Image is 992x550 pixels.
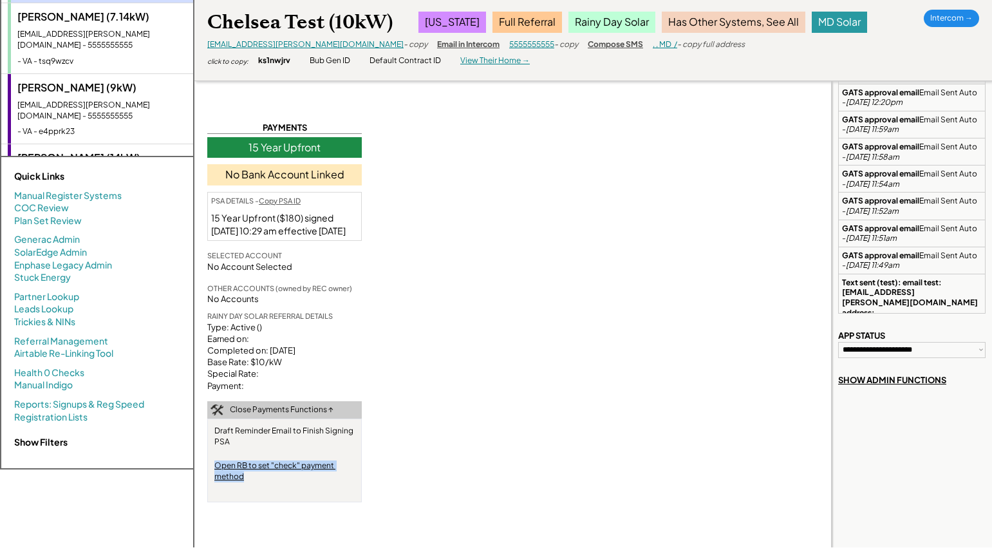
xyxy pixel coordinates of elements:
strong: Text sent (test): email test: [EMAIL_ADDRESS][PERSON_NAME][DOMAIN_NAME] address: sizedc: 10 [842,278,978,327]
div: PSA DETAILS - [208,193,304,209]
div: Email Sent Auto - [842,88,982,108]
a: Plan Set Review [14,214,82,227]
div: No Accounts [207,293,259,305]
a: Registration Lists [14,411,88,424]
a: SolarEdge Admin [14,246,87,259]
div: Intercom → [924,10,979,27]
strong: GATS approval email [842,115,919,124]
strong: GATS approval email [842,196,919,205]
em: [DATE] 11:58am [846,152,899,162]
div: No Account Selected [207,261,362,272]
div: ks1nwjrv [258,55,290,66]
div: SELECTED ACCOUNT [207,251,282,260]
img: tool-icon.png [211,404,223,416]
div: Bub Gen ID [310,55,350,66]
a: Manual Indigo [14,379,73,392]
a: Trickies & NINs [14,316,75,328]
a: , , MD / [653,39,677,49]
a: Leads Lookup [14,303,73,316]
div: Email Sent Auto - [842,169,982,189]
u: Copy PSA ID [259,196,301,205]
div: APP STATUS [838,330,885,341]
em: [DATE] 11:54am [846,179,899,189]
a: Health 0 Checks [14,366,84,379]
strong: Show Filters [14,436,68,448]
div: View Their Home → [460,55,530,66]
div: Close Payments Functions ↑ [230,404,333,415]
strong: GATS approval email [842,251,919,260]
a: 5555555555 [509,39,554,49]
div: - copy [404,39,427,50]
a: Stuck Energy [14,271,71,284]
div: Email Sent Auto - [842,223,982,243]
strong: GATS approval email [842,223,919,233]
div: 15 Year Upfront ($180) signed [DATE] 10:29 am effective [DATE] [208,209,361,240]
a: [EMAIL_ADDRESS][PERSON_NAME][DOMAIN_NAME] [207,39,404,49]
div: RAINY DAY SOLAR REFERRAL DETAILS [207,311,333,321]
a: Generac Admin [14,233,80,246]
em: [DATE] 12:20pm [846,97,903,107]
div: Email Sent Auto - [842,251,982,270]
div: [US_STATE] [418,12,486,32]
em: [DATE] 11:59am [846,124,899,134]
div: [EMAIL_ADDRESS][PERSON_NAME][DOMAIN_NAME] - 5555555555 [17,100,187,122]
div: [PERSON_NAME] (7.14kW) [17,10,187,24]
div: [PERSON_NAME] (14kW) [17,151,187,165]
a: Partner Lookup [14,290,79,303]
div: Email Sent Auto - [842,115,982,135]
a: Reports: Signups & Reg Speed [14,398,144,411]
a: Referral Management [14,335,108,348]
div: Rainy Day Solar [568,12,655,32]
div: [EMAIL_ADDRESS][PERSON_NAME][DOMAIN_NAME] - 5555555555 [17,29,187,51]
div: MD Solar [812,12,867,32]
div: Full Referral [492,12,562,32]
div: - copy [554,39,578,50]
em: [DATE] 11:51am [846,233,897,243]
div: Quick Links [14,170,143,183]
a: COC Review [14,202,69,214]
div: No Bank Account Linked [207,164,362,185]
div: Open RB to set "check" payment method [214,460,355,482]
div: Type: Active () Earned on: Completed on: [DATE] Base Rate: $10/kW Special Rate: Payment: [207,321,362,392]
div: - VA - tsq9wzcv [17,56,187,67]
div: PAYMENTS [207,122,362,134]
strong: GATS approval email [842,169,919,178]
div: Has Other Systems, See All [662,12,805,32]
div: Email Sent Auto - [842,142,982,162]
strong: GATS approval email [842,142,919,151]
a: Enphase Legacy Admin [14,259,112,272]
div: - VA - e4pprk23 [17,126,187,137]
div: Internal Note - [842,278,982,338]
a: Airtable Re-Linking Tool [14,347,113,360]
em: [DATE] 11:49am [846,260,899,270]
div: Chelsea Test (10kW) [207,10,393,35]
div: Email in Intercom [437,39,500,50]
div: SHOW ADMIN FUNCTIONS [838,374,946,386]
em: [DATE] 11:52am [846,206,899,216]
div: click to copy: [207,57,248,66]
div: 15 Year Upfront [207,137,362,158]
div: OTHER ACCOUNTS (owned by REC owner) [207,283,352,293]
strong: GATS approval email [842,88,919,97]
a: Manual Register Systems [14,189,122,202]
div: Email Sent Auto - [842,196,982,216]
div: Draft Reminder Email to Finish Signing PSA [214,426,355,448]
div: Default Contract ID [370,55,441,66]
div: - copy full address [677,39,745,50]
div: [PERSON_NAME] (9kW) [17,81,187,95]
div: Compose SMS [588,39,643,50]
